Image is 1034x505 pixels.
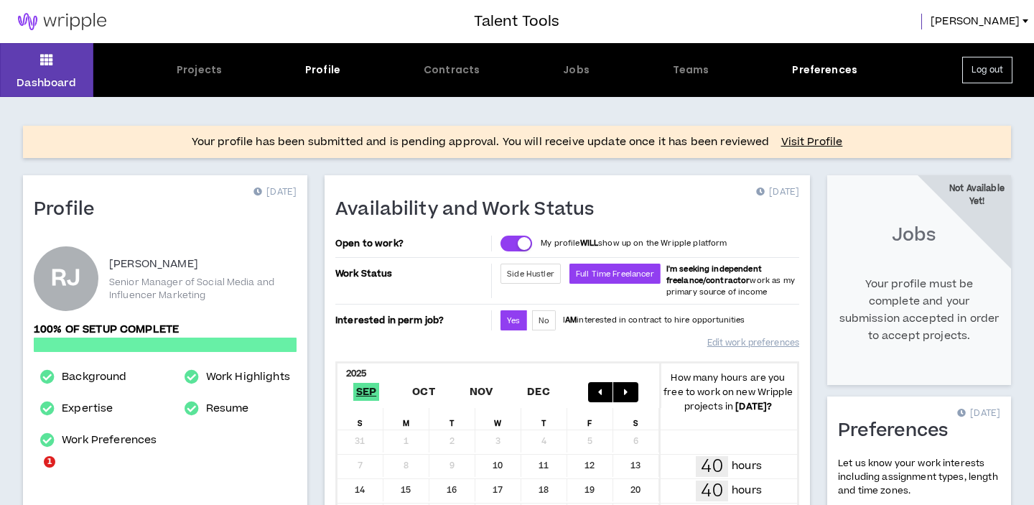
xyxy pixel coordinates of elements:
[34,246,98,311] div: Renee J.
[563,62,590,78] div: Jobs
[659,371,797,414] p: How many hours are you free to work on new Wripple projects in
[475,408,521,430] div: W
[474,11,559,32] h3: Talent Tools
[539,315,549,326] span: No
[756,185,799,200] p: [DATE]
[673,62,709,78] div: Teams
[62,369,126,386] a: Background
[335,198,605,221] h1: Availability and Work Status
[732,458,762,474] p: hours
[44,456,55,468] span: 1
[524,383,553,401] span: Dec
[14,456,49,491] iframe: Intercom live chat
[732,483,762,499] p: hours
[735,400,772,413] b: [DATE] ?
[931,14,1020,29] span: [PERSON_NAME]
[409,383,438,401] span: Oct
[838,457,1000,499] p: Let us know your work interests including assignment types, length and time zones.
[206,369,290,386] a: Work Highlights
[335,310,488,330] p: Interested in perm job?
[192,134,770,151] p: Your profile has been submitted and is pending approval. You will receive update once it has been...
[206,400,249,417] a: Resume
[335,264,488,284] p: Work Status
[62,400,113,417] a: Expertise
[62,432,157,449] a: Work Preferences
[792,62,857,78] div: Preferences
[541,238,727,249] p: My profile show up on the Wripple platform
[580,238,599,249] strong: WILL
[177,62,222,78] div: Projects
[707,330,799,356] a: Edit work preferences
[507,269,554,279] span: Side Hustler
[335,238,488,249] p: Open to work?
[51,268,80,289] div: RJ
[109,256,198,273] p: [PERSON_NAME]
[521,408,567,430] div: T
[467,383,496,401] span: Nov
[565,315,577,325] strong: AM
[429,408,475,430] div: T
[567,408,613,430] div: F
[337,408,383,430] div: S
[781,135,843,149] a: Visit Profile
[838,420,959,443] h1: Preferences
[383,408,429,430] div: M
[962,57,1012,83] button: Log out
[34,198,106,221] h1: Profile
[666,264,795,297] span: work as my primary source of income
[957,407,1000,421] p: [DATE]
[424,62,480,78] div: Contracts
[109,276,297,302] p: Senior Manager of Social Media and Influencer Marketing
[563,315,745,326] p: I interested in contract to hire opportunities
[353,383,380,401] span: Sep
[613,408,659,430] div: S
[507,315,520,326] span: Yes
[305,62,340,78] div: Profile
[34,322,297,338] p: 100% of setup complete
[666,264,762,286] b: I'm seeking independent freelance/contractor
[253,185,297,200] p: [DATE]
[346,367,367,380] b: 2025
[17,75,76,91] p: Dashboard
